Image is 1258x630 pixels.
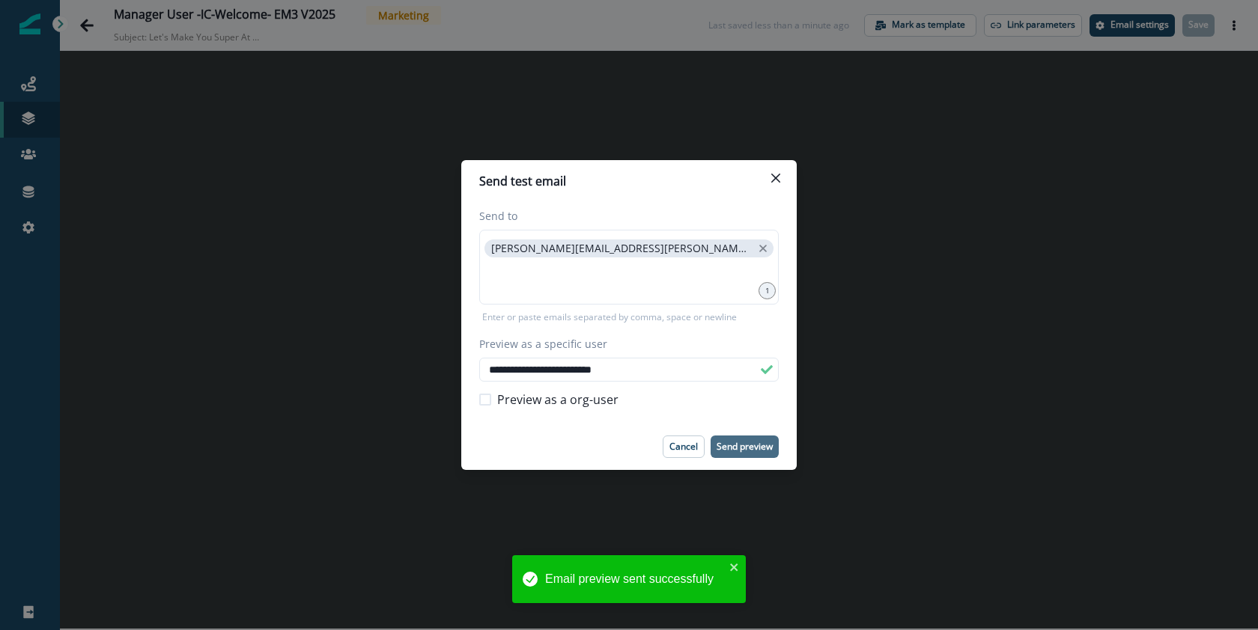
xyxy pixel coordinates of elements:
div: Email preview sent successfully [545,570,725,588]
button: close [729,561,740,573]
button: close [756,241,770,256]
label: Send to [479,208,770,224]
p: Send test email [479,172,566,190]
button: Cancel [663,435,705,458]
button: Close [764,166,788,190]
p: [PERSON_NAME][EMAIL_ADDRESS][PERSON_NAME][DOMAIN_NAME] [491,242,752,255]
div: 1 [759,282,776,299]
span: Preview as a org-user [497,391,619,409]
p: Cancel [669,441,698,452]
p: Enter or paste emails separated by comma, space or newline [479,311,740,324]
p: Send preview [717,441,773,452]
button: Send preview [711,435,779,458]
label: Preview as a specific user [479,336,770,352]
